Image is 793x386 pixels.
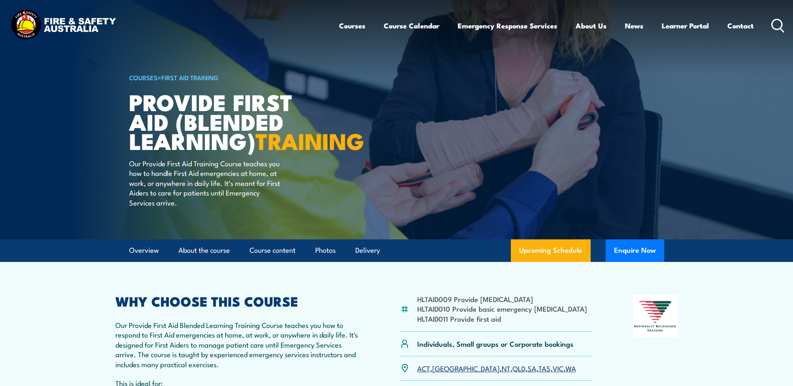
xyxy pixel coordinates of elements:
a: QLD [513,363,525,373]
strong: TRAINING [255,123,364,157]
a: NT [502,363,510,373]
a: WA [566,363,576,373]
a: Course Calendar [384,15,439,37]
li: HLTAID010 Provide basic emergency [MEDICAL_DATA] [417,304,587,313]
button: Enquire Now [606,239,664,262]
a: [GEOGRAPHIC_DATA] [432,363,500,373]
a: COURSES [129,73,158,82]
li: HLTAID011 Provide first aid [417,314,587,323]
a: Photos [315,239,336,262]
h1: Provide First Aid (Blended Learning) [129,92,336,150]
a: VIC [553,363,564,373]
p: Our Provide First Aid Training Course teaches you how to handle First Aid emergencies at home, at... [129,158,282,207]
a: About the course [178,239,230,262]
h2: WHY CHOOSE THIS COURSE [115,295,360,307]
a: Emergency Response Services [458,15,557,37]
p: Individuals, Small groups or Corporate bookings [417,339,574,348]
a: News [625,15,643,37]
li: HLTAID009 Provide [MEDICAL_DATA] [417,294,587,304]
a: Overview [129,239,159,262]
a: SA [528,363,536,373]
a: About Us [576,15,607,37]
a: Courses [339,15,365,37]
a: Contact [727,15,754,37]
a: Course content [250,239,296,262]
h6: > [129,72,336,82]
a: Upcoming Schedule [511,239,591,262]
a: First Aid Training [161,73,219,82]
p: Our Provide First Aid Blended Learning Training Course teaches you how to respond to First Aid em... [115,320,360,369]
p: , , , , , , , [417,363,576,373]
a: TAS [538,363,551,373]
img: Nationally Recognised Training logo. [633,295,678,338]
a: Delivery [355,239,380,262]
a: Learner Portal [662,15,709,37]
a: ACT [417,363,430,373]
